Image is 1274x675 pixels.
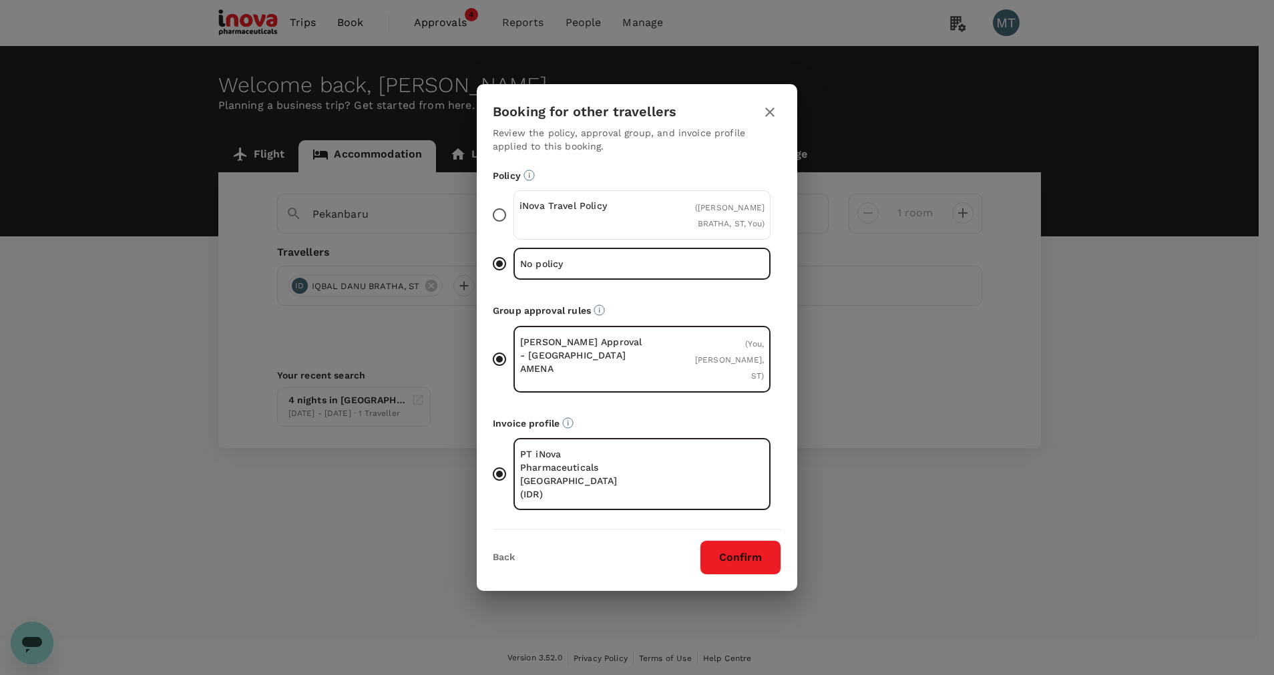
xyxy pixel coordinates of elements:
[562,417,574,429] svg: The payment currency and company information are based on the selected invoice profile.
[523,170,535,181] svg: Booking restrictions are based on the selected travel policy.
[493,104,676,120] h3: Booking for other travellers
[493,417,781,430] p: Invoice profile
[493,552,515,563] button: Back
[695,203,765,228] span: ( [PERSON_NAME] BRATHA, ST, You )
[520,257,642,270] p: No policy
[520,335,642,375] p: [PERSON_NAME] Approval - [GEOGRAPHIC_DATA] AMENA
[520,447,642,501] p: PT iNova Pharmaceuticals [GEOGRAPHIC_DATA] (IDR)
[493,126,781,153] p: Review the policy, approval group, and invoice profile applied to this booking.
[493,169,781,182] p: Policy
[493,304,781,317] p: Group approval rules
[695,339,764,381] span: ( You, [PERSON_NAME], ST )
[519,199,642,212] p: iNova Travel Policy
[700,540,781,575] button: Confirm
[594,304,605,316] svg: Default approvers or custom approval rules (if available) are based on the user group.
